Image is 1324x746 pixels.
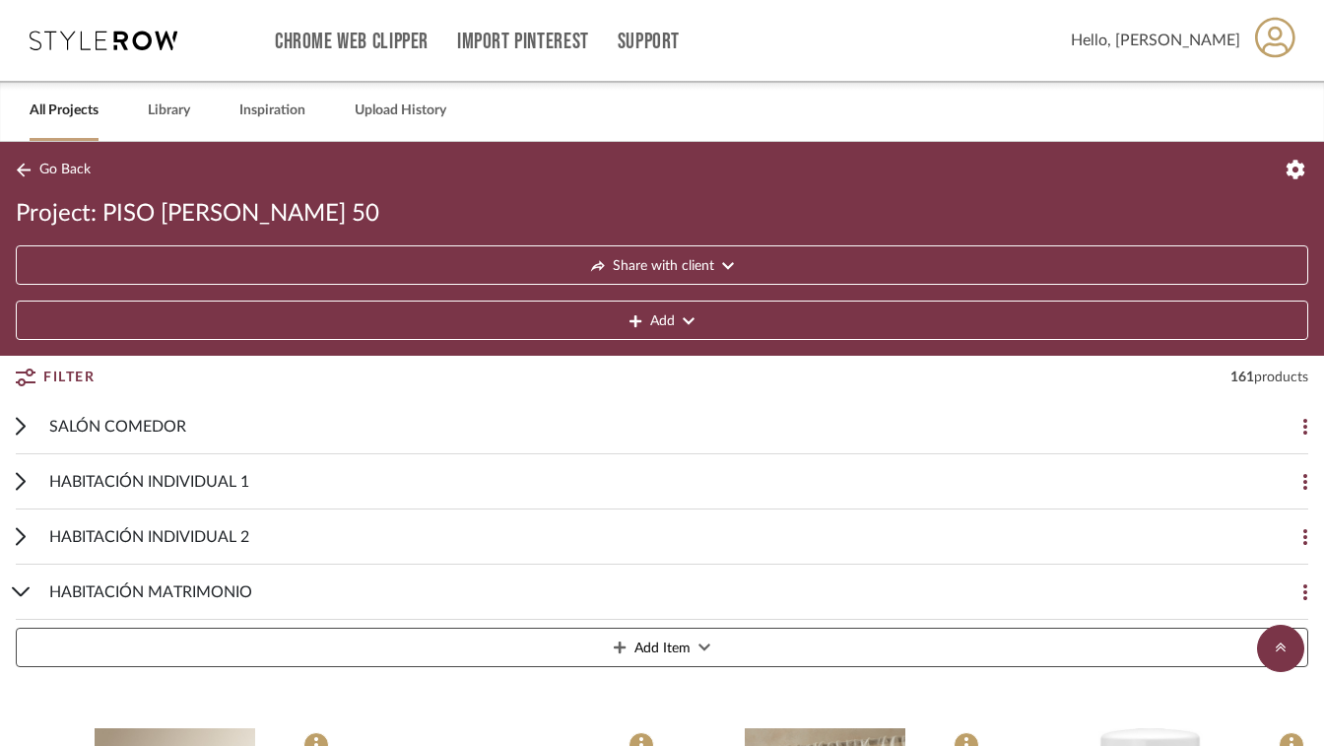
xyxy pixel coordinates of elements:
[148,98,190,124] a: Library
[16,198,379,230] span: Project: PISO [PERSON_NAME] 50
[650,302,675,341] span: Add
[1254,371,1308,384] span: products
[39,162,91,178] span: Go Back
[1230,368,1308,387] div: 161
[1071,29,1240,52] span: Hello, [PERSON_NAME]
[618,34,680,50] a: Support
[457,34,589,50] a: Import Pinterest
[49,525,249,549] span: HABITACIÓN INDIVIDUAL 2
[16,628,1308,667] button: Add Item
[49,470,249,494] span: HABITACIÓN INDIVIDUAL 1
[613,246,714,286] span: Share with client
[355,98,446,124] a: Upload History
[634,629,691,668] span: Add Item
[49,580,252,604] span: HABITACIÓN MATRIMONIO
[16,360,95,395] button: Filter
[239,98,305,124] a: Inspiration
[275,34,429,50] a: Chrome Web Clipper
[30,98,99,124] a: All Projects
[16,301,1308,340] button: Add
[49,415,186,439] span: SALÓN COMEDOR
[43,360,95,395] span: Filter
[16,245,1308,285] button: Share with client
[16,158,98,182] button: Go Back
